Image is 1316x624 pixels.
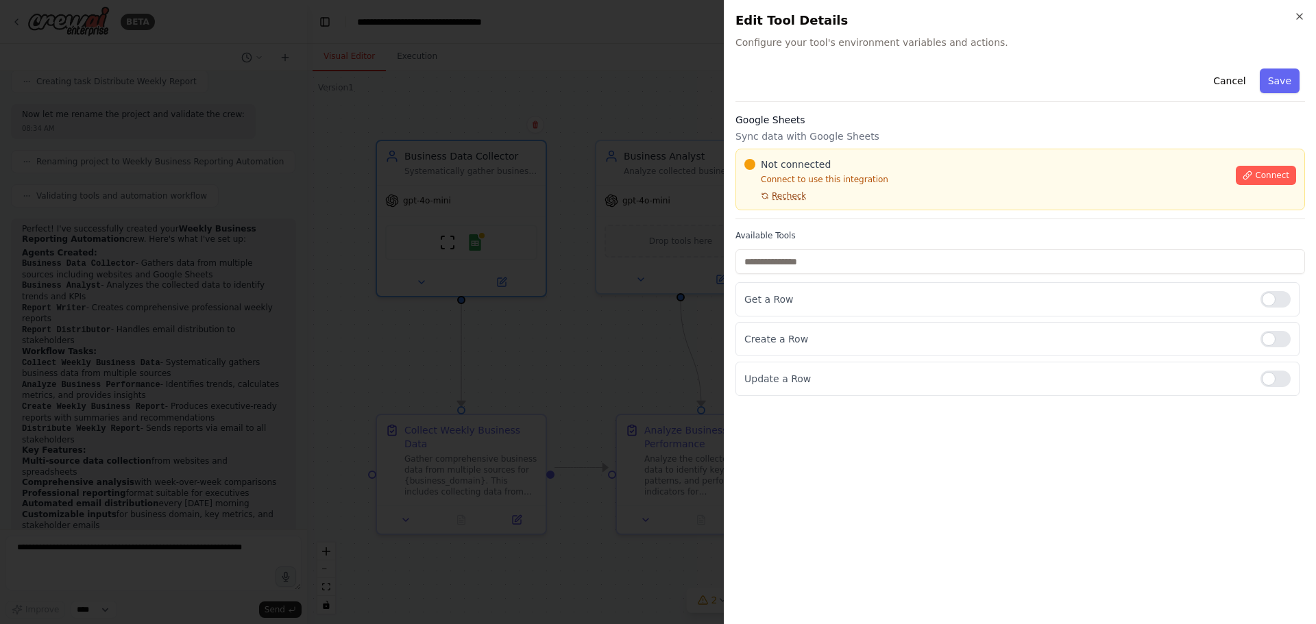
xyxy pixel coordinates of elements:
[1236,166,1296,185] button: Connect
[1260,68,1300,93] button: Save
[744,174,1228,185] p: Connect to use this integration
[744,372,1250,386] p: Update a Row
[744,190,806,201] button: Recheck
[1205,68,1254,93] button: Cancel
[735,129,1305,143] p: Sync data with Google Sheets
[744,332,1250,346] p: Create a Row
[1255,170,1289,181] span: Connect
[761,158,831,171] span: Not connected
[744,292,1250,306] p: Get a Row
[772,190,806,201] span: Recheck
[735,230,1305,241] label: Available Tools
[735,113,1305,127] h3: Google Sheets
[735,36,1305,49] span: Configure your tool's environment variables and actions.
[735,11,1305,30] h2: Edit Tool Details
